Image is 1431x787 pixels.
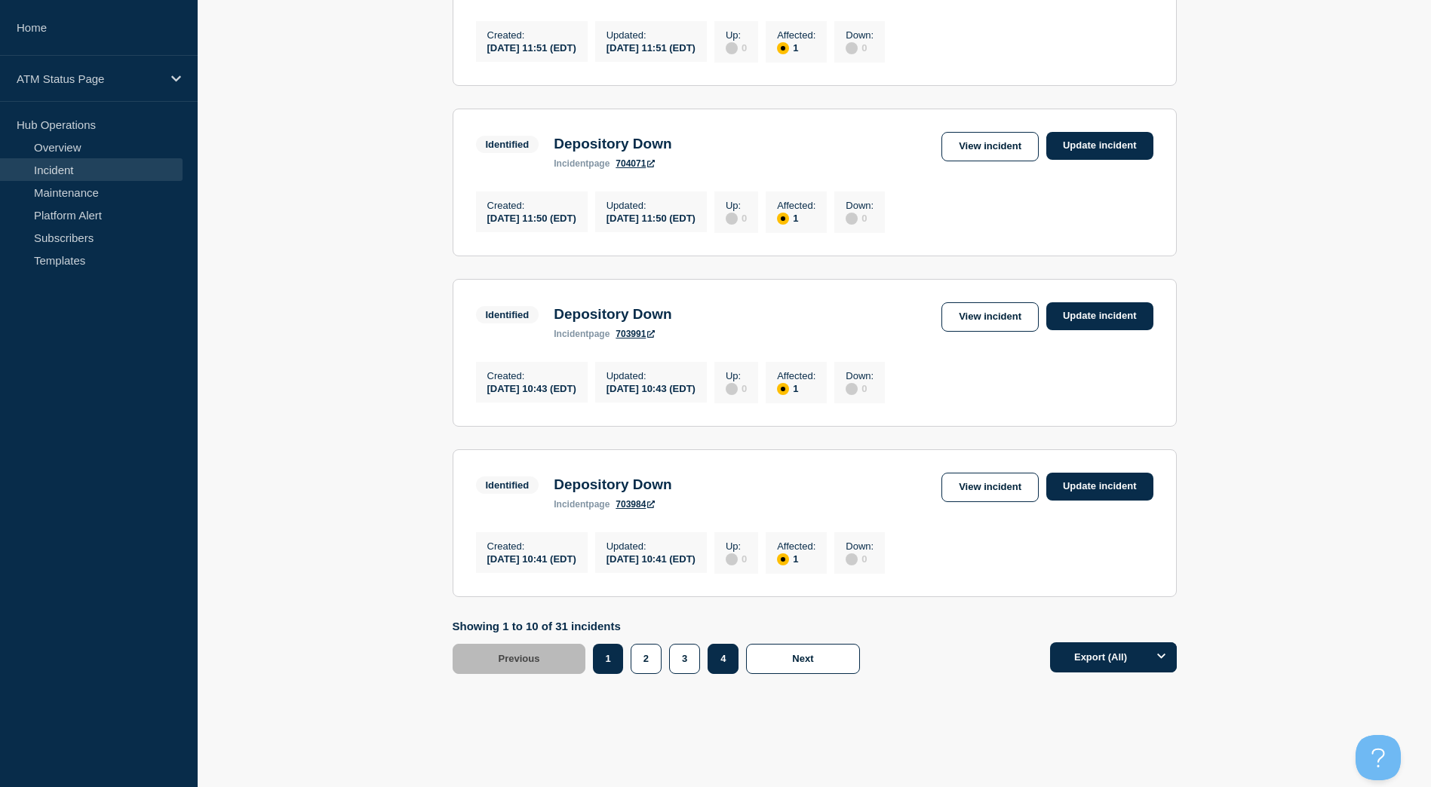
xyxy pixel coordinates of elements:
[941,302,1039,332] a: View incident
[487,540,576,552] p: Created :
[846,553,858,565] div: disabled
[746,644,859,674] button: Next
[554,499,610,510] p: page
[1046,473,1153,501] a: Update incident
[726,383,738,395] div: disabled
[631,644,662,674] button: 2
[487,381,576,394] div: [DATE] 10:43 (EDT)
[726,213,738,225] div: disabled
[846,29,874,41] p: Down :
[606,381,696,394] div: [DATE] 10:43 (EDT)
[726,540,747,552] p: Up :
[554,158,588,169] span: incident
[554,476,671,493] h3: Depository Down
[777,213,789,225] div: affected
[1046,302,1153,330] a: Update incident
[453,620,868,632] p: Showing 1 to 10 of 31 incidents
[941,132,1039,161] a: View incident
[554,329,610,339] p: page
[777,552,815,565] div: 1
[777,381,815,395] div: 1
[726,553,738,565] div: disabled
[1050,642,1177,672] button: Export (All)
[554,158,610,169] p: page
[487,211,576,224] div: [DATE] 11:50 (EDT)
[554,499,588,510] span: incident
[476,306,539,323] span: Identified
[453,644,586,674] button: Previous
[726,381,747,395] div: 0
[554,136,671,152] h3: Depository Down
[17,72,161,85] p: ATM Status Page
[846,200,874,211] p: Down :
[777,200,815,211] p: Affected :
[487,552,576,565] div: [DATE] 10:41 (EDT)
[777,370,815,381] p: Affected :
[726,370,747,381] p: Up :
[606,41,696,54] div: [DATE] 11:51 (EDT)
[487,370,576,381] p: Created :
[846,540,874,552] p: Down :
[1147,642,1177,672] button: Options
[726,29,747,41] p: Up :
[554,306,671,323] h3: Depository Down
[606,552,696,565] div: [DATE] 10:41 (EDT)
[487,200,576,211] p: Created :
[846,41,874,54] div: 0
[846,383,858,395] div: disabled
[487,41,576,54] div: [DATE] 11:51 (EDT)
[1046,132,1153,160] a: Update incident
[606,200,696,211] p: Updated :
[777,42,789,54] div: affected
[669,644,700,674] button: 3
[726,42,738,54] div: disabled
[1356,735,1401,780] iframe: Help Scout Beacon - Open
[777,553,789,565] div: affected
[606,211,696,224] div: [DATE] 11:50 (EDT)
[846,42,858,54] div: disabled
[777,29,815,41] p: Affected :
[708,644,739,674] button: 4
[606,29,696,41] p: Updated :
[487,29,576,41] p: Created :
[476,136,539,153] span: Identified
[726,41,747,54] div: 0
[846,381,874,395] div: 0
[726,552,747,565] div: 0
[777,211,815,225] div: 1
[846,552,874,565] div: 0
[476,476,539,494] span: Identified
[726,200,747,211] p: Up :
[846,213,858,225] div: disabled
[593,644,622,674] button: 1
[941,473,1039,502] a: View incident
[616,499,655,510] a: 703984
[554,329,588,339] span: incident
[777,383,789,395] div: affected
[777,540,815,552] p: Affected :
[606,540,696,552] p: Updated :
[606,370,696,381] p: Updated :
[846,370,874,381] p: Down :
[846,211,874,225] div: 0
[616,158,655,169] a: 704071
[792,653,813,664] span: Next
[726,211,747,225] div: 0
[499,653,540,664] span: Previous
[616,329,655,339] a: 703991
[777,41,815,54] div: 1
